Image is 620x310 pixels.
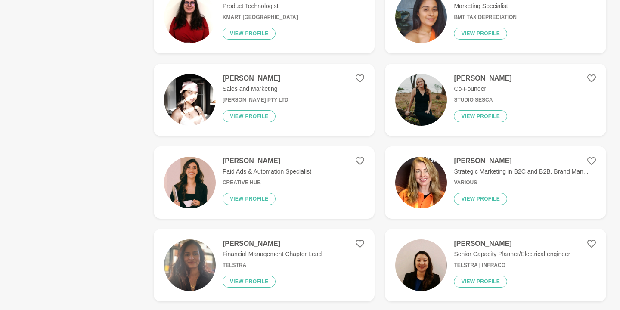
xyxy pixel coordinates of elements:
[454,276,507,288] button: View profile
[454,2,518,11] p: Marketing Specialist
[454,84,512,93] p: Co-Founder
[164,239,216,291] img: dbd646e5a69572db4a1904c898541240c071e52b-2316x3088.jpg
[223,262,322,269] h6: Telstra
[454,157,588,165] h4: [PERSON_NAME]
[385,64,606,136] a: [PERSON_NAME]Co-FounderStudio SescaView profile
[154,64,375,136] a: [PERSON_NAME]Sales and Marketing[PERSON_NAME] Pty LTDView profile
[223,250,322,259] p: Financial Management Chapter Lead
[395,74,447,126] img: 251263b491060714fa7e64a2c64e6ce2b86e5b5c-1350x2025.jpg
[223,97,288,103] h6: [PERSON_NAME] Pty LTD
[223,239,322,248] h4: [PERSON_NAME]
[454,250,570,259] p: Senior Capacity Planner/Electrical engineer
[164,74,216,126] img: b1a2a92873384f447e16a896c02c3273cbd04480-1608x1608.jpg
[395,157,447,208] img: 23dfe6b37e27fa9795f08afb0eaa483090fbb44a-1003x870.png
[223,14,298,21] h6: Kmart [GEOGRAPHIC_DATA]
[154,146,375,219] a: [PERSON_NAME]Paid Ads & Automation SpecialistCreative HubView profile
[454,28,507,40] button: View profile
[223,28,276,40] button: View profile
[454,74,512,83] h4: [PERSON_NAME]
[223,2,298,11] p: Product Technologist
[154,229,375,301] a: [PERSON_NAME]Financial Management Chapter LeadTelstraView profile
[223,84,288,93] p: Sales and Marketing
[385,146,606,219] a: [PERSON_NAME]Strategic Marketing in B2C and B2B, Brand Man...VariousView profile
[454,97,512,103] h6: Studio Sesca
[223,167,311,176] p: Paid Ads & Automation Specialist
[454,262,570,269] h6: Telstra | InfraCo
[454,180,588,186] h6: Various
[223,74,288,83] h4: [PERSON_NAME]
[454,14,518,21] h6: BMT Tax Depreciation
[223,110,276,122] button: View profile
[454,110,507,122] button: View profile
[395,239,447,291] img: 49f725dcccdd8bf20ef7723de0b376859f0749ad-800x800.jpg
[223,157,311,165] h4: [PERSON_NAME]
[223,276,276,288] button: View profile
[454,239,570,248] h4: [PERSON_NAME]
[223,180,311,186] h6: Creative Hub
[454,167,588,176] p: Strategic Marketing in B2C and B2B, Brand Man...
[454,193,507,205] button: View profile
[164,157,216,208] img: ee0edfca580b48478b9949b37cc6a4240d151855-1440x1440.webp
[223,193,276,205] button: View profile
[385,229,606,301] a: [PERSON_NAME]Senior Capacity Planner/Electrical engineerTelstra | InfraCoView profile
